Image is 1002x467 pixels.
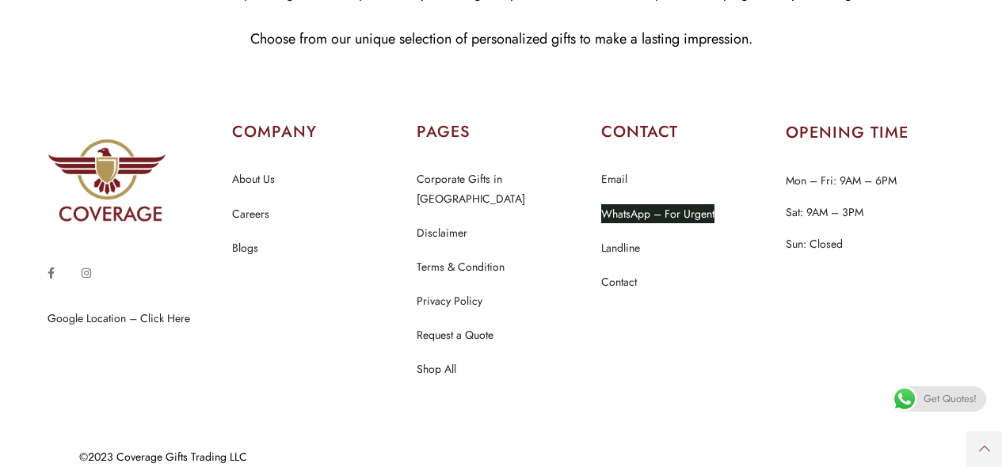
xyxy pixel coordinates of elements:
a: Email [601,169,627,190]
h2: COMPANY [232,121,401,143]
a: Request a Quote [417,325,493,346]
p: Choose from our unique selection of personalized gifts to make a lasting impression. [12,27,990,51]
a: Careers [232,204,269,225]
a: Landline [601,238,640,259]
h2: CONTACT [601,121,770,143]
a: Google Location – Click Here [48,310,190,326]
h2: OPENING TIME [786,125,954,141]
h2: PAGES [417,121,585,143]
a: Blogs [232,238,258,259]
a: About Us [232,169,275,190]
a: Shop All [417,359,456,380]
a: Terms & Condition [417,257,505,278]
a: Disclaimer [417,223,467,244]
a: Contact [601,272,637,293]
a: Privacy Policy [417,291,482,312]
a: Corporate Gifts in [GEOGRAPHIC_DATA] [417,169,585,209]
span: Get Quotes! [924,386,977,412]
p: Mon – Fri: 9AM – 6PM Sat: 9AM – 3PM Sun: Closed [786,165,954,260]
div: ©2023 Coverage Gifts Trading LLC [79,451,899,462]
a: WhatsApp – For Urgent [601,204,714,225]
